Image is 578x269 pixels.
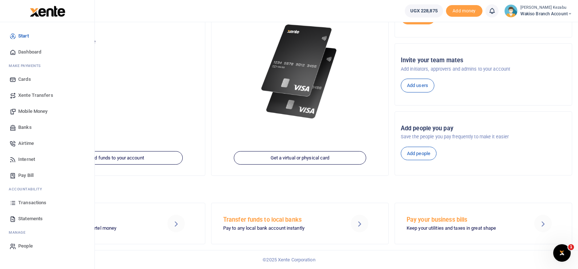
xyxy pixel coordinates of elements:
a: Dashboard [6,44,89,60]
small: [PERSON_NAME] Kezabu [520,5,572,11]
p: Keep your utilities and taxes in great shape [407,225,520,232]
a: Banks [6,119,89,135]
a: Transactions [6,195,89,211]
h5: Send Mobile Money [40,216,154,223]
h5: Transfer funds to local banks [223,216,337,223]
p: Your current account balance [34,38,199,46]
span: Add money [446,5,482,17]
a: Cards [6,71,89,87]
span: anage [12,230,26,235]
span: Xente Transfers [18,92,53,99]
img: logo-large [30,6,65,17]
span: countability [14,186,42,192]
a: Pay your business bills Keep your utilities and taxes in great shape [395,203,572,244]
p: MTN mobile money and Airtel money [40,225,154,232]
h5: Add people you pay [401,125,566,132]
a: Internet [6,151,89,167]
a: Get a virtual or physical card [234,151,366,165]
a: Statements [6,211,89,227]
p: Save the people you pay frequently to make it easier [401,133,566,141]
li: Ac [6,183,89,195]
span: Internet [18,156,35,163]
span: Banks [18,124,32,131]
span: Wakiso branch account [520,11,572,17]
span: Mobile Money [18,108,47,115]
a: People [6,238,89,254]
a: UGX 228,875 [405,4,443,17]
a: Send Mobile Money MTN mobile money and Airtel money [28,203,205,244]
img: xente-_physical_cards.png [259,19,341,124]
a: Add people [401,147,437,161]
span: People [18,242,33,250]
h5: Invite your team mates [401,57,566,64]
span: UGX 228,875 [410,7,438,15]
a: Airtime [6,135,89,151]
a: Pay Bill [6,167,89,183]
p: Add initiators, approvers and admins to your account [401,66,566,73]
a: Transfer funds to local banks Pay to any local bank account instantly [211,203,389,244]
a: Mobile Money [6,103,89,119]
li: Wallet ballance [402,4,446,17]
h4: Make a transaction [28,185,572,193]
span: Statements [18,215,43,222]
span: Cards [18,76,31,83]
h5: Pay your business bills [407,216,520,223]
a: profile-user [PERSON_NAME] Kezabu Wakiso branch account [504,4,572,17]
span: ake Payments [12,63,41,68]
li: Toup your wallet [446,5,482,17]
li: M [6,227,89,238]
span: Pay Bill [18,172,34,179]
img: profile-user [504,4,517,17]
h5: UGX 590,230 [34,47,199,55]
p: Pay to any local bank account instantly [223,225,337,232]
a: Start [6,28,89,44]
a: Add users [401,79,434,92]
a: Add funds to your account [50,151,183,165]
span: Airtime [18,140,34,147]
iframe: Intercom live chat [553,244,571,262]
span: 1 [568,244,574,250]
p: Wakiso branch account [34,22,199,29]
a: Add money [446,8,482,13]
a: Xente Transfers [6,87,89,103]
span: Transactions [18,199,46,206]
span: Start [18,32,29,40]
span: Dashboard [18,48,41,56]
li: M [6,60,89,71]
a: logo-small logo-large logo-large [29,8,65,13]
